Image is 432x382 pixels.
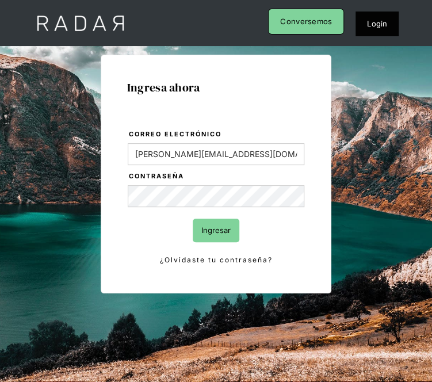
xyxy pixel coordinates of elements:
label: Contraseña [129,171,304,182]
label: Correo electrónico [129,129,304,140]
a: ¿Olvidaste tu contraseña? [128,254,304,266]
form: Login Form [127,128,305,267]
input: Ingresar [193,219,239,242]
a: Conversemos [268,9,344,35]
input: bruce@wayne.com [128,143,304,165]
h1: Ingresa ahora [127,81,305,94]
a: Login [355,12,399,36]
